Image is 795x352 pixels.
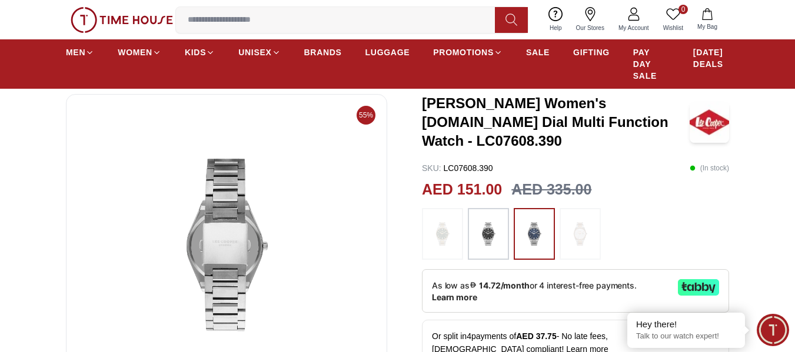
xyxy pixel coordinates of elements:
span: My Account [614,24,654,32]
h2: AED 151.00 [422,179,502,201]
button: My Bag [690,6,724,33]
img: ... [474,214,503,254]
a: GIFTING [573,42,610,63]
img: Lee Cooper Women's D.Blue Dial Multi Function Watch - LC07608.390 [690,102,729,143]
img: ... [428,214,457,254]
span: Our Stores [571,24,609,32]
span: SKU : [422,163,441,173]
a: Help [543,5,569,35]
a: [DATE] DEALS [693,42,729,75]
a: SALE [526,42,550,63]
span: SALE [526,46,550,58]
div: Chat Widget [757,314,789,346]
h3: [PERSON_NAME] Women's [DOMAIN_NAME] Dial Multi Function Watch - LC07608.390 [422,94,690,150]
p: ( In stock ) [690,162,729,174]
span: UNISEX [238,46,271,58]
span: LUGGAGE [365,46,410,58]
a: LUGGAGE [365,42,410,63]
p: LC07608.390 [422,162,493,174]
span: GIFTING [573,46,610,58]
div: Hey there! [636,319,736,330]
img: ... [566,214,595,254]
img: ... [71,7,173,33]
span: BRANDS [304,46,342,58]
a: UNISEX [238,42,280,63]
img: ... [520,214,549,254]
span: WOMEN [118,46,152,58]
span: PAY DAY SALE [633,46,670,82]
span: Wishlist [658,24,688,32]
h3: AED 335.00 [511,179,591,201]
a: WOMEN [118,42,161,63]
a: 0Wishlist [656,5,690,35]
a: PAY DAY SALE [633,42,670,86]
span: [DATE] DEALS [693,46,729,70]
span: 0 [678,5,688,14]
span: My Bag [693,22,722,31]
a: BRANDS [304,42,342,63]
span: 55% [357,106,375,125]
a: Our Stores [569,5,611,35]
a: KIDS [185,42,215,63]
a: PROMOTIONS [433,42,503,63]
span: PROMOTIONS [433,46,494,58]
span: KIDS [185,46,206,58]
a: MEN [66,42,94,63]
span: Help [545,24,567,32]
span: MEN [66,46,85,58]
span: AED 37.75 [516,331,556,341]
p: Talk to our watch expert! [636,331,736,341]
